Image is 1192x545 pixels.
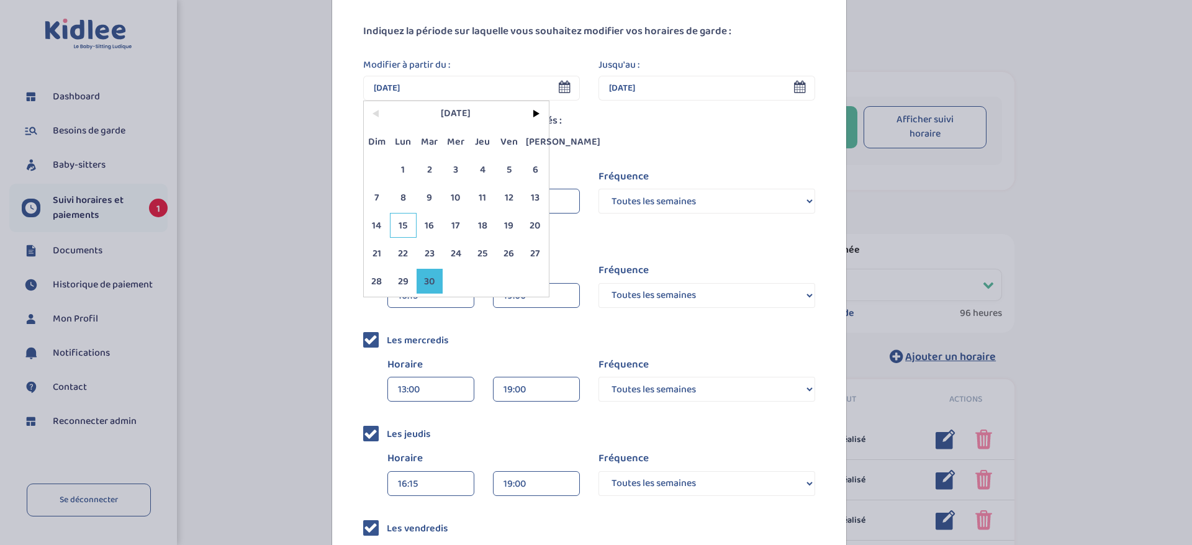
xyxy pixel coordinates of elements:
div: 19:00 [503,472,569,497]
span: [PERSON_NAME] [522,129,549,154]
span: Ven [495,129,522,154]
span: Dim [364,129,391,154]
label: Horaire [387,357,580,373]
span: 2 [417,157,443,182]
span: 21 [364,241,391,266]
span: 9 [417,185,443,210]
span: 8 [390,185,417,210]
span: Les jeudis [387,426,431,442]
span: 13 [522,185,549,210]
p: Indiquer les nouveaux horaires souhaités : [363,113,815,129]
span: 5 [495,157,522,182]
span: 30 [417,269,443,294]
span: 20 [522,213,549,238]
span: 19 [495,213,522,238]
span: 23 [417,241,443,266]
span: Jeu [469,129,496,154]
span: 16 [417,213,443,238]
label: Fréquence [598,263,649,279]
label: Fréquence [598,169,649,185]
span: < [364,101,391,126]
span: 12 [495,185,522,210]
span: Les mercredis [387,333,449,348]
span: 10 [443,185,469,210]
span: 17 [443,213,469,238]
span: Lun [390,129,417,154]
span: 4 [469,157,496,182]
div: 19:00 [503,377,569,402]
span: Mar [417,129,443,154]
span: 15 [390,213,417,238]
label: Fréquence [598,451,649,467]
span: 28 [364,269,391,294]
span: > [522,101,549,126]
span: 3 [443,157,469,182]
span: 25 [469,241,496,266]
label: Horaire [387,451,580,467]
span: 7 [364,185,391,210]
span: 14 [364,213,391,238]
span: 6 [522,157,549,182]
span: Jusqu'au : [598,58,639,73]
span: 18 [469,213,496,238]
span: 26 [495,241,522,266]
div: 13:00 [398,377,464,402]
span: Modifier à partir du : [363,58,450,73]
label: Fréquence [598,357,649,373]
span: Mer [443,129,469,154]
span: Les vendredis [387,521,448,536]
span: [DATE] [390,101,522,126]
p: Indiquez la période sur laquelle vous souhaitez modifier vos horaires de garde : [363,24,815,40]
span: 1 [390,157,417,182]
span: 24 [443,241,469,266]
span: 29 [390,269,417,294]
span: 11 [469,185,496,210]
span: 22 [390,241,417,266]
span: 27 [522,241,549,266]
div: 16:15 [398,472,464,497]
